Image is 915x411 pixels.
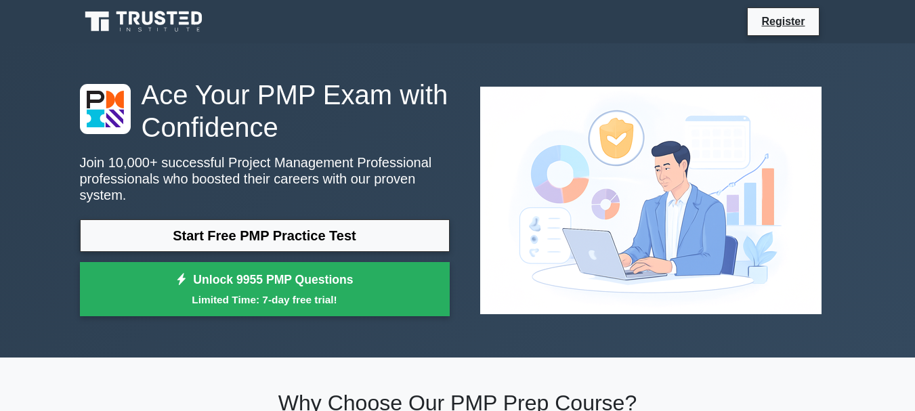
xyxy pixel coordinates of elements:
p: Join 10,000+ successful Project Management Professional professionals who boosted their careers w... [80,154,450,203]
a: Start Free PMP Practice Test [80,219,450,252]
img: Project Management Professional Preview [469,76,832,325]
a: Unlock 9955 PMP QuestionsLimited Time: 7-day free trial! [80,262,450,316]
h1: Ace Your PMP Exam with Confidence [80,79,450,144]
a: Register [753,13,813,30]
small: Limited Time: 7-day free trial! [97,292,433,307]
